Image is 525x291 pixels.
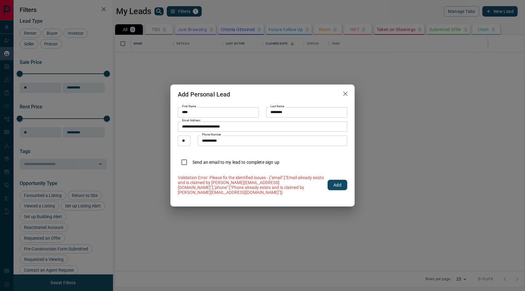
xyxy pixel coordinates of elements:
[182,119,200,123] label: Email Address
[178,175,324,195] p: Validation Error: Please fix the identified issues - {"email":["Email already exists and is claim...
[202,133,221,137] label: Phone Number
[270,104,284,108] label: Last Name
[192,159,279,166] p: Send an email to my lead to complete sign up
[170,85,238,104] h2: Add Personal Lead
[328,180,347,190] button: Add
[182,104,196,108] label: First Name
